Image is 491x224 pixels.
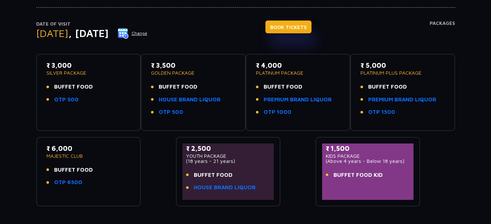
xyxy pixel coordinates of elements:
p: ₹ 1,500 [326,143,410,153]
p: ₹ 2,500 [186,143,271,153]
a: HOUSE BRAND LIQUOR [194,183,256,192]
a: HOUSE BRAND LIQUOR [159,96,220,104]
span: BUFFET FOOD [264,83,302,91]
a: BOOK TICKETS [265,20,311,33]
p: ₹ 3,000 [46,60,131,70]
span: BUFFET FOOD [194,171,233,179]
p: (Above 4 years - Below 18 years) [326,158,410,164]
a: OTP 1500 [368,108,395,116]
span: BUFFET FOOD [368,83,407,91]
a: OTP 500 [159,108,183,116]
span: BUFFET FOOD [54,83,93,91]
p: SILVER PACKAGE [46,70,131,75]
p: GOLDEN PACKAGE [151,70,235,75]
h4: Packages [430,20,455,47]
p: ₹ 3,500 [151,60,235,70]
a: OTP 1000 [264,108,291,116]
p: (18 years - 21 years) [186,158,271,164]
span: BUFFET FOOD [54,166,93,174]
a: PREMIUM BRAND LIQUOR [264,96,332,104]
p: KIDS PACKAGE [326,153,410,158]
button: Change [117,27,148,39]
span: , [DATE] [68,27,109,39]
a: OTP 6500 [54,178,82,187]
a: OTP 500 [54,96,79,104]
p: ₹ 6,000 [46,143,131,153]
p: PLATINUM PLUS PACKAGE [360,70,445,75]
p: Date of Visit [36,20,148,28]
p: ₹ 5,000 [360,60,445,70]
p: YOUTH PACKAGE [186,153,271,158]
span: BUFFET FOOD [159,83,197,91]
span: [DATE] [36,27,68,39]
span: BUFFET FOOD KID [333,171,383,179]
a: PREMIUM BRAND LIQUOR [368,96,436,104]
p: ₹ 4,000 [256,60,340,70]
p: MAJESTIC CLUB [46,153,131,158]
p: PLATINUM PACKAGE [256,70,340,75]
